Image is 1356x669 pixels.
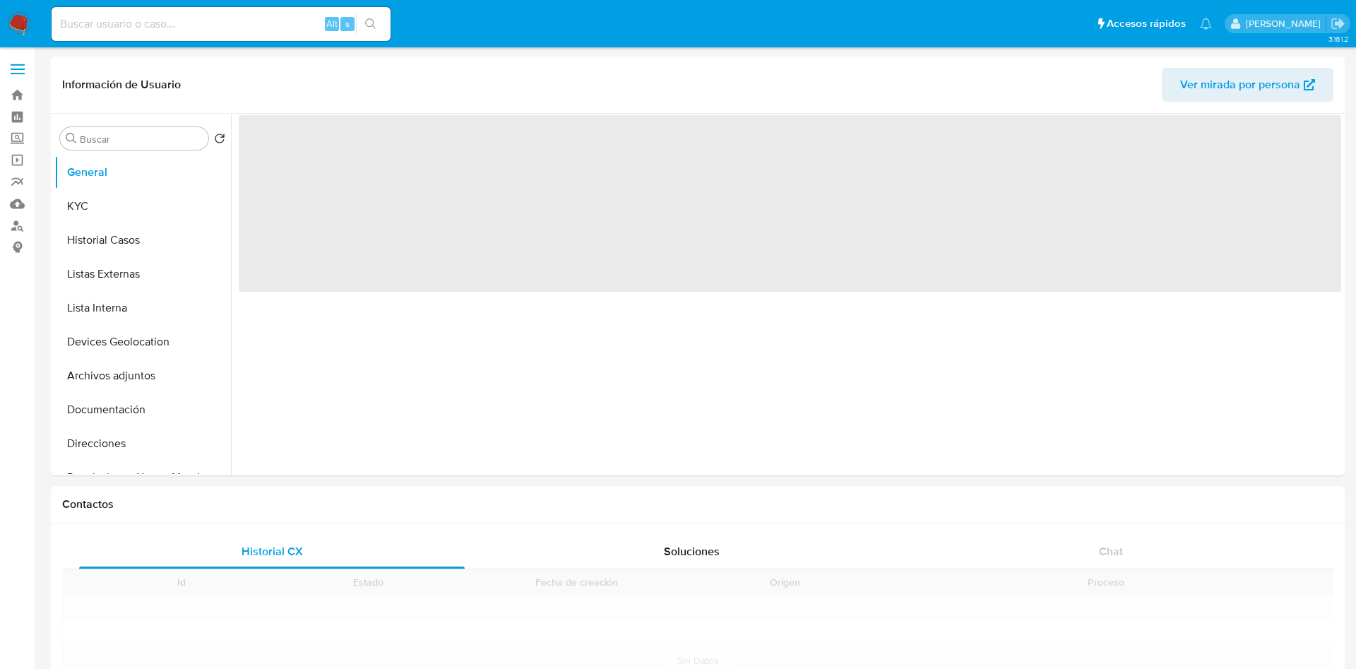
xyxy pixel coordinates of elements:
span: Soluciones [664,543,720,560]
button: Restricciones Nuevo Mundo [54,461,231,495]
button: Lista Interna [54,291,231,325]
button: Devices Geolocation [54,325,231,359]
span: Ver mirada por persona [1180,68,1300,102]
span: ‌ [239,115,1341,292]
button: Buscar [66,133,77,144]
span: s [345,17,350,30]
span: Accesos rápidos [1107,16,1186,31]
button: search-icon [356,14,385,34]
span: Alt [326,17,338,30]
a: Salir [1331,16,1345,31]
button: Archivos adjuntos [54,359,231,393]
span: Chat [1099,543,1123,560]
input: Buscar usuario o caso... [52,15,391,33]
input: Buscar [80,133,203,146]
button: Direcciones [54,427,231,461]
button: Volver al orden por defecto [214,133,225,148]
button: Documentación [54,393,231,427]
button: KYC [54,189,231,223]
button: Historial Casos [54,223,231,257]
h1: Contactos [62,497,1333,511]
a: Notificaciones [1200,18,1212,30]
button: Listas Externas [54,257,231,291]
h1: Información de Usuario [62,78,181,92]
p: alan.cervantesmartinez@mercadolibre.com.mx [1246,17,1326,30]
span: Historial CX [242,543,303,560]
button: Ver mirada por persona [1162,68,1333,102]
button: General [54,155,231,189]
